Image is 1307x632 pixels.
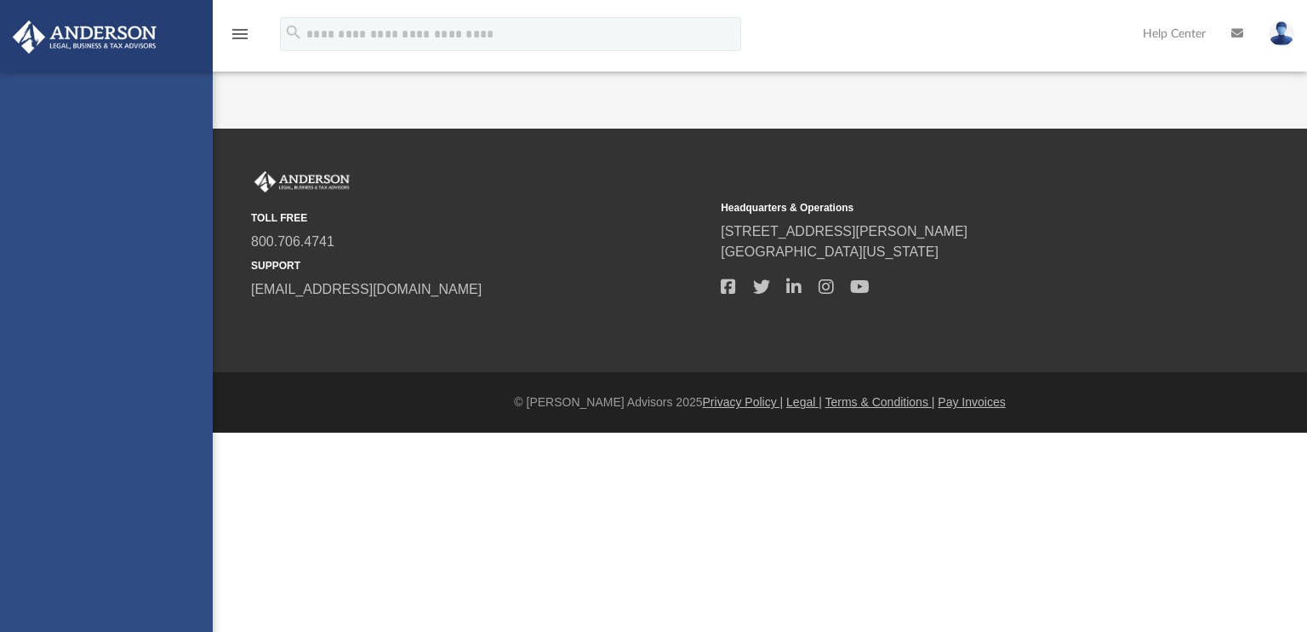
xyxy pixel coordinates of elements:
[251,258,709,273] small: SUPPORT
[251,171,353,193] img: Anderson Advisors Platinum Portal
[786,395,822,409] a: Legal |
[721,244,939,259] a: [GEOGRAPHIC_DATA][US_STATE]
[8,20,162,54] img: Anderson Advisors Platinum Portal
[213,394,1307,411] div: © [PERSON_NAME] Advisors 2025
[721,200,1179,215] small: Headquarters & Operations
[721,224,967,238] a: [STREET_ADDRESS][PERSON_NAME]
[938,395,1005,409] a: Pay Invoices
[825,395,935,409] a: Terms & Conditions |
[1269,21,1294,46] img: User Pic
[251,234,334,249] a: 800.706.4741
[251,210,709,226] small: TOLL FREE
[230,24,250,44] i: menu
[284,23,303,42] i: search
[703,395,784,409] a: Privacy Policy |
[230,32,250,44] a: menu
[251,282,482,296] a: [EMAIL_ADDRESS][DOMAIN_NAME]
